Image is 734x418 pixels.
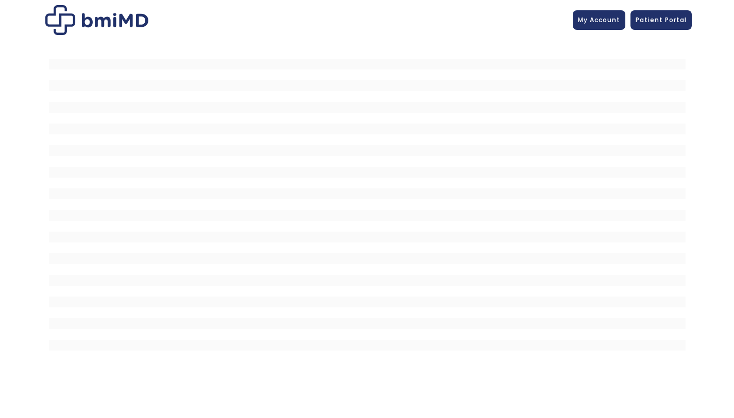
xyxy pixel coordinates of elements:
[630,10,692,30] a: Patient Portal
[45,5,148,35] img: Patient Messaging Portal
[578,15,620,24] span: My Account
[636,15,687,24] span: Patient Portal
[49,48,686,357] iframe: MDI Patient Messaging Portal
[573,10,625,30] a: My Account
